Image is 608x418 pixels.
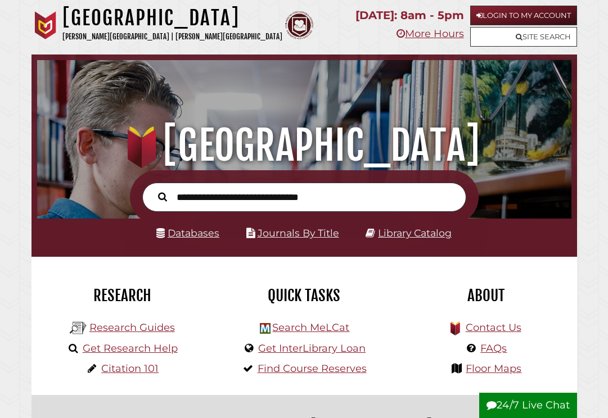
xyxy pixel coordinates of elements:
[62,6,282,30] h1: [GEOGRAPHIC_DATA]
[31,11,60,39] img: Calvin University
[378,227,452,239] a: Library Catalog
[70,320,87,337] img: Hekman Library Logo
[158,192,167,202] i: Search
[285,11,313,39] img: Calvin Theological Seminary
[480,342,507,355] a: FAQs
[355,6,464,25] p: [DATE]: 8am - 5pm
[89,321,175,334] a: Research Guides
[222,286,386,305] h2: Quick Tasks
[470,6,577,25] a: Login to My Account
[152,189,173,203] button: Search
[258,342,366,355] a: Get InterLibrary Loan
[258,227,339,239] a: Journals By Title
[46,121,562,170] h1: [GEOGRAPHIC_DATA]
[101,362,159,375] a: Citation 101
[466,321,521,334] a: Contact Us
[260,323,271,334] img: Hekman Library Logo
[470,27,577,47] a: Site Search
[466,362,521,375] a: Floor Maps
[156,227,219,239] a: Databases
[403,286,568,305] h2: About
[40,286,205,305] h2: Research
[258,362,367,375] a: Find Course Reserves
[272,321,349,334] a: Search MeLCat
[62,30,282,43] p: [PERSON_NAME][GEOGRAPHIC_DATA] | [PERSON_NAME][GEOGRAPHIC_DATA]
[397,28,464,40] a: More Hours
[83,342,178,355] a: Get Research Help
